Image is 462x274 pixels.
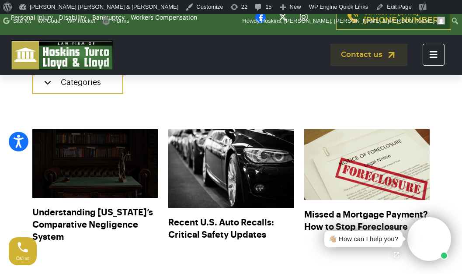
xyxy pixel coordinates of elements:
[423,44,445,66] button: Toggle navigation
[13,18,31,24] span: Site Kit
[35,14,64,28] a: WPCode
[329,234,398,244] div: 👋🏼 How can I help you?
[32,207,158,244] a: Understanding [US_STATE]’s Comparative Negligence System
[304,129,430,200] img: Missed a mortgage payment
[387,246,406,264] a: Open chat
[113,14,129,28] span: Forms
[330,44,407,66] a: Contact us
[261,18,434,24] span: Hoskins, [PERSON_NAME], [PERSON_NAME] & [PERSON_NAME]
[168,217,294,254] a: Recent U.S. Auto Recalls: Critical Safety Updates
[11,40,113,70] img: logo
[304,209,430,246] a: Missed a Mortgage Payment? How to Stop Foreclosure
[64,14,99,28] a: WP Rocket
[168,129,294,208] img: Row of production vehicles lined up in an automotive manufacturing facility
[16,256,30,261] span: Call us
[131,15,197,21] a: Workers Compensation
[239,14,448,28] a: Howdy,
[61,78,101,86] span: Categories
